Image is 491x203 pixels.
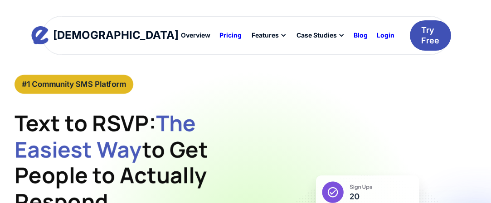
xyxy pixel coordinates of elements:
div: Case Studies [297,32,337,38]
a: Login [372,28,399,43]
a: Try Free [410,20,451,51]
a: Blog [349,28,372,43]
a: #1 Community SMS Platform [15,75,133,94]
span: The Easiest Way [15,109,196,164]
div: Blog [354,32,368,38]
div: Try Free [421,25,439,46]
a: Overview [176,28,215,43]
div: Features [246,28,291,43]
div: Overview [181,32,210,38]
a: home [40,26,170,44]
div: #1 Community SMS Platform [22,80,126,90]
div: [DEMOGRAPHIC_DATA] [53,30,179,41]
div: Login [377,32,394,38]
div: Pricing [219,32,242,38]
a: Pricing [215,28,246,43]
div: Case Studies [291,28,349,43]
div: Features [252,32,279,38]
